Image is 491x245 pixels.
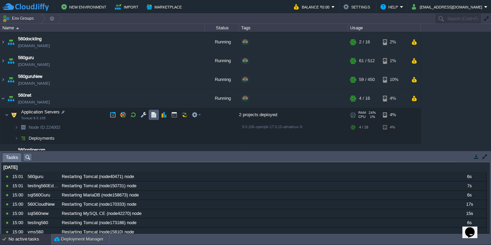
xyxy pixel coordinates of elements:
[205,52,239,70] div: Running
[28,124,61,130] a: Node ID:224002
[359,52,375,70] div: 61 / 512
[18,54,34,61] span: 560guru
[348,24,420,32] div: Usage
[239,108,348,122] div: 2 projects deployed
[205,24,239,32] div: Status
[26,191,59,200] div: sql560Guru
[18,36,42,42] a: 560dockling
[0,70,6,89] img: AMDAwAAAACH5BAEAAAAALAAAAAABAAEAAAICRAEAOw==
[0,52,6,70] img: AMDAwAAAACH5BAEAAAAALAAAAAABAAEAAAICRAEAOw==
[18,122,28,133] img: AMDAwAAAACH5BAEAAAAALAAAAAABAAEAAAICRAEAOw==
[6,89,16,108] img: AMDAwAAAACH5BAEAAAAALAAAAAABAAEAAAICRAEAOw==
[358,111,366,115] span: RAM
[62,210,142,217] span: Restarting MySQL CE (node42270) node
[18,61,50,68] a: [DOMAIN_NAME]
[6,153,18,162] span: Tasks
[383,70,405,89] div: 10%
[343,3,372,11] button: Settings
[14,133,18,144] img: AMDAwAAAACH5BAEAAAAALAAAAAABAAEAAAICRAEAOw==
[26,172,59,181] div: 560guru
[205,144,239,162] div: Running
[20,109,61,115] span: Application Servers
[5,108,9,122] img: AMDAwAAAACH5BAEAAAAALAAAAAABAAEAAAICRAEAOw==
[12,218,25,227] div: 15:00
[452,200,486,209] div: 17s
[6,144,16,162] img: AMDAwAAAACH5BAEAAAAALAAAAAABAAEAAAICRAEAOw==
[2,163,486,172] div: [DATE]
[6,70,16,89] img: AMDAwAAAACH5BAEAAAAALAAAAAABAAEAAAICRAEAOw==
[61,3,108,11] button: New Environment
[294,3,331,11] button: Balance ₹0.00
[26,200,59,209] div: 560CloudNew
[452,181,486,190] div: 7s
[205,33,239,51] div: Running
[383,108,405,122] div: 4%
[12,209,25,218] div: 15:00
[12,228,25,236] div: 15:00
[452,218,486,227] div: 6s
[18,147,45,153] a: 560onlinecom
[369,111,376,115] span: 24%
[359,144,375,162] div: 10 / 460
[452,172,486,181] div: 6s
[383,122,405,133] div: 4%
[368,115,375,119] span: 1%
[383,33,405,51] div: 2%
[205,70,239,89] div: Running
[62,192,139,198] span: Restarting MariaDB (node158673) node
[26,218,59,227] div: testing560
[239,24,348,32] div: Tags
[20,109,61,114] a: Application ServersTomcat 9.0.106
[381,3,400,11] button: Help
[62,183,136,189] span: Restarting Tomcat (node150731) node
[383,144,405,162] div: 2%
[62,201,136,207] span: Restarting Tomcat (node170333) node
[358,115,366,119] span: CPU
[9,234,51,245] div: No active tasks
[21,116,46,120] span: Tomcat 9.0.106
[18,73,42,80] a: 560guruNew
[12,200,25,209] div: 15:00
[14,122,18,133] img: AMDAwAAAACH5BAEAAAAALAAAAAABAAEAAAICRAEAOw==
[242,125,302,129] span: 9.0.106-openjdk-17.0.15-almalinux-9
[26,228,59,236] div: vms560
[452,228,486,236] div: 7s
[359,122,368,133] div: 4 / 16
[0,89,6,108] img: AMDAwAAAACH5BAEAAAAALAAAAAABAAEAAAICRAEAOw==
[462,218,484,238] iframe: chat widget
[2,14,36,23] button: Env Groups
[26,209,59,218] div: sql560new
[6,52,16,70] img: AMDAwAAAACH5BAEAAAAALAAAAAABAAEAAAICRAEAOw==
[18,133,28,144] img: AMDAwAAAACH5BAEAAAAALAAAAAABAAEAAAICRAEAOw==
[62,220,136,226] span: Restarting Tomcat (node173186) node
[9,108,19,122] img: AMDAwAAAACH5BAEAAAAALAAAAAABAAEAAAICRAEAOw==
[383,52,405,70] div: 1%
[0,33,6,51] img: AMDAwAAAACH5BAEAAAAALAAAAAABAAEAAAICRAEAOw==
[28,135,56,141] a: Deployments
[28,124,61,130] span: 224002
[18,99,50,106] a: [DOMAIN_NAME]
[29,125,46,130] span: Node ID:
[2,3,49,11] img: CloudJiffy
[18,80,50,87] a: [DOMAIN_NAME]
[62,229,134,235] span: Restarting Tomcat (node15810) node
[18,92,31,99] a: 560net
[359,70,375,89] div: 59 / 450
[62,174,134,180] span: Restarting Tomcat (node40471) node
[147,3,184,11] button: Marketplace
[12,191,25,200] div: 15:00
[26,181,59,190] div: testing560EduBee
[359,89,370,108] div: 4 / 16
[452,191,486,200] div: 6s
[16,27,19,29] img: AMDAwAAAACH5BAEAAAAALAAAAAABAAEAAAICRAEAOw==
[115,3,140,11] button: Import
[1,24,205,32] div: Name
[205,89,239,108] div: Running
[12,172,25,181] div: 15:01
[18,42,50,49] span: [DOMAIN_NAME]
